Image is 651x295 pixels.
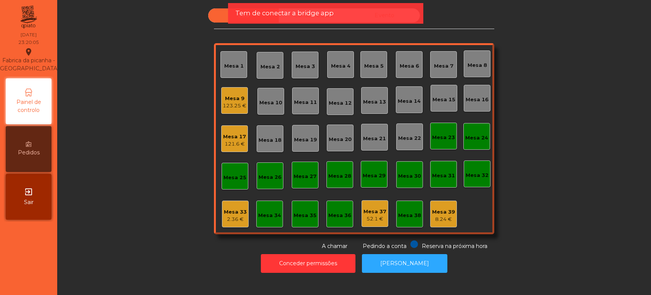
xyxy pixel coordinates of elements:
[398,212,421,219] div: Mesa 38
[363,98,386,106] div: Mesa 13
[363,172,386,180] div: Mesa 29
[24,47,33,57] i: location_on
[294,136,317,144] div: Mesa 19
[259,136,281,144] div: Mesa 18
[468,62,487,69] div: Mesa 8
[434,62,453,70] div: Mesa 7
[432,208,455,216] div: Mesa 39
[24,198,34,206] span: Sair
[294,99,317,106] div: Mesa 11
[363,215,386,223] div: 52.1 €
[329,136,352,143] div: Mesa 20
[258,212,281,219] div: Mesa 34
[208,8,279,23] div: Sala
[223,140,246,148] div: 121.6 €
[21,31,37,38] div: [DATE]
[422,243,487,250] span: Reserva na próxima hora
[398,97,421,105] div: Mesa 14
[223,102,246,110] div: 123.25 €
[331,62,350,70] div: Mesa 4
[328,212,351,219] div: Mesa 36
[466,172,489,179] div: Mesa 32
[224,62,244,70] div: Mesa 1
[224,208,247,216] div: Mesa 33
[432,172,455,180] div: Mesa 31
[223,174,246,182] div: Mesa 25
[223,95,246,102] div: Mesa 9
[294,212,317,219] div: Mesa 35
[363,135,386,143] div: Mesa 21
[363,243,407,250] span: Pedindo a conta
[24,187,33,196] i: exit_to_app
[224,216,247,223] div: 2.36 €
[400,62,419,70] div: Mesa 6
[398,172,421,180] div: Mesa 30
[259,99,282,107] div: Mesa 10
[223,133,246,141] div: Mesa 17
[18,149,40,157] span: Pedidos
[8,98,50,114] span: Painel de controlo
[398,135,421,142] div: Mesa 22
[432,96,455,104] div: Mesa 15
[260,63,280,71] div: Mesa 2
[466,96,489,104] div: Mesa 16
[364,62,384,70] div: Mesa 5
[363,208,386,216] div: Mesa 37
[329,99,352,107] div: Mesa 12
[432,216,455,223] div: 8.24 €
[261,254,355,273] button: Conceder permissões
[362,254,447,273] button: [PERSON_NAME]
[19,4,38,31] img: qpiato
[328,172,351,180] div: Mesa 28
[294,173,317,180] div: Mesa 27
[465,134,488,142] div: Mesa 24
[432,134,455,141] div: Mesa 23
[259,173,281,181] div: Mesa 26
[296,63,315,70] div: Mesa 3
[18,39,39,46] div: 23:20:05
[322,243,347,250] span: A chamar
[235,8,334,18] span: Tem de conectar a bridge app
